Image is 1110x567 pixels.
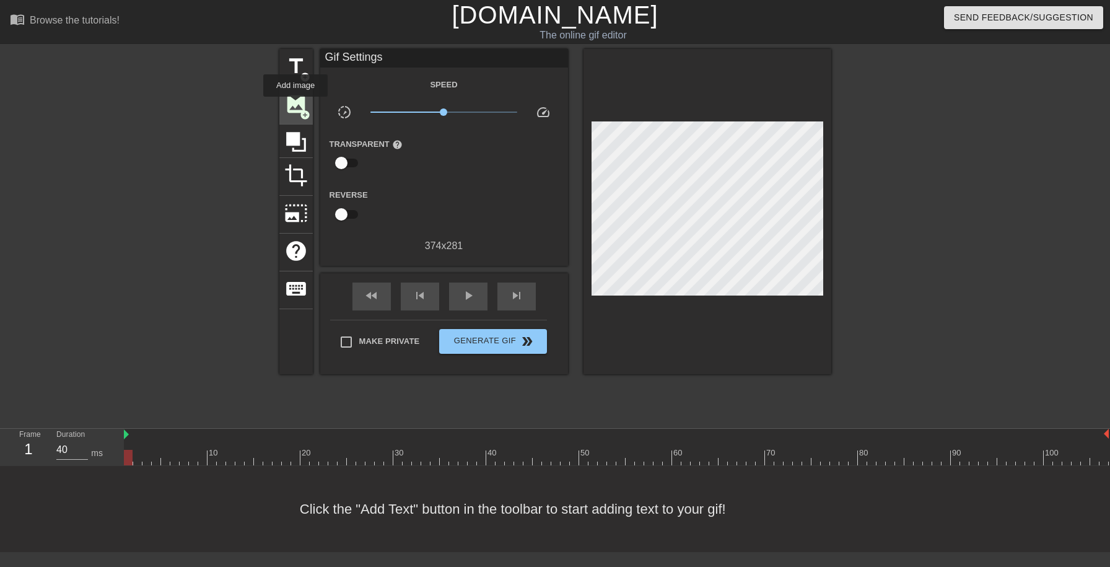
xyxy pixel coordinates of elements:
div: Gif Settings [320,49,568,68]
span: add_circle [300,110,310,120]
button: Send Feedback/Suggestion [944,6,1103,29]
span: Make Private [359,335,420,348]
span: title [284,55,308,78]
div: 90 [952,447,963,459]
img: bound-end.png [1104,429,1109,439]
span: Generate Gif [444,334,541,349]
span: crop [284,164,308,187]
div: 80 [859,447,870,459]
label: Duration [56,431,85,439]
div: 50 [580,447,592,459]
div: 40 [487,447,499,459]
label: Reverse [330,189,368,201]
span: play_arrow [461,288,476,303]
label: Transparent [330,138,403,151]
div: 10 [209,447,220,459]
div: The online gif editor [376,28,790,43]
div: ms [91,447,103,460]
div: 100 [1045,447,1060,459]
span: menu_book [10,12,25,27]
div: Frame [10,429,47,465]
span: skip_previous [413,288,427,303]
div: 30 [395,447,406,459]
div: 60 [673,447,684,459]
div: 374 x 281 [320,239,568,253]
div: 70 [766,447,777,459]
span: image [284,92,308,116]
span: Send Feedback/Suggestion [954,10,1093,25]
span: photo_size_select_large [284,201,308,225]
span: help [284,239,308,263]
div: 1 [19,438,38,460]
button: Generate Gif [439,329,546,354]
div: Browse the tutorials! [30,15,120,25]
span: speed [536,105,551,120]
span: keyboard [284,277,308,301]
span: double_arrow [520,334,535,349]
span: add_circle [300,72,310,82]
a: [DOMAIN_NAME] [452,1,658,29]
a: Browse the tutorials! [10,12,120,31]
span: skip_next [509,288,524,303]
span: slow_motion_video [337,105,352,120]
div: 20 [302,447,313,459]
span: help [392,139,403,150]
label: Speed [430,79,457,91]
span: fast_rewind [364,288,379,303]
